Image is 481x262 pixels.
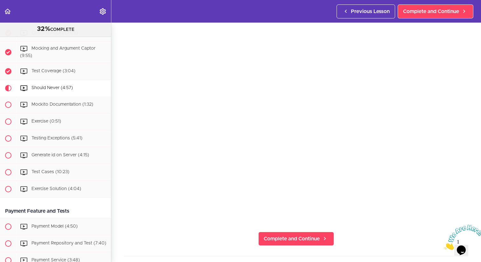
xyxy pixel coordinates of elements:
[124,28,468,222] iframe: Video Player
[442,222,481,252] iframe: chat widget
[20,46,95,58] span: Mocking and Argument Captor (9:55)
[31,170,69,174] span: Test Cases (10:23)
[351,8,390,15] span: Previous Lesson
[337,4,395,18] a: Previous Lesson
[31,241,106,245] span: Payment Repository and Test (7:40)
[31,102,93,107] span: Mockito Documentation (1:32)
[3,3,42,28] img: Chat attention grabber
[31,224,78,229] span: Payment Model (4:50)
[264,235,320,243] span: Complete and Continue
[258,232,334,246] a: Complete and Continue
[8,25,103,33] div: COMPLETE
[31,187,81,191] span: Exercise Solution (4:04)
[398,4,473,18] a: Complete and Continue
[31,119,61,124] span: Exercise (0:51)
[3,3,5,8] span: 1
[31,136,82,140] span: Testing Exceptions (5:41)
[31,69,75,73] span: Test Coverage (3:04)
[37,26,50,32] span: 32%
[403,8,459,15] span: Complete and Continue
[31,153,89,157] span: Generate id on Server (4:15)
[99,8,107,15] svg: Settings Menu
[4,8,11,15] svg: Back to course curriculum
[31,86,73,90] span: Should Never (4:57)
